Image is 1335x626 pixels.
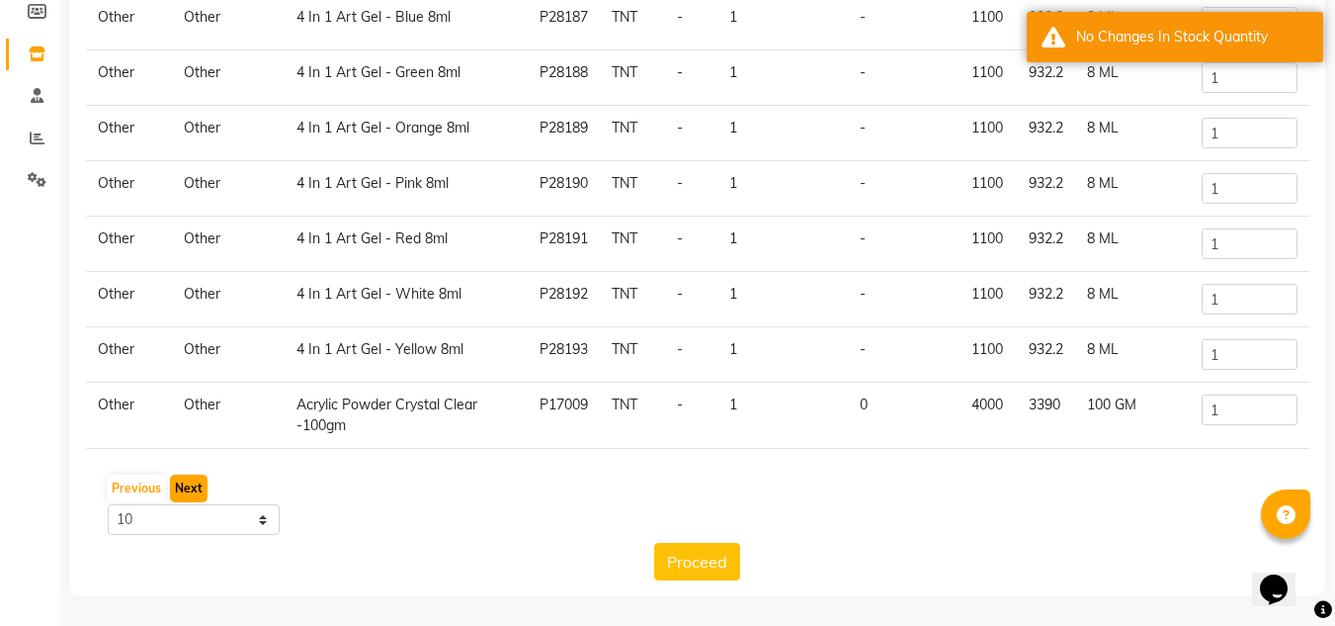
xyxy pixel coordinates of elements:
[86,272,172,327] td: Other
[848,106,959,161] td: -
[172,327,286,383] td: Other
[1017,383,1075,449] td: 3390
[848,327,959,383] td: -
[86,383,172,449] td: Other
[1017,217,1075,272] td: 932.2
[665,50,717,106] td: -
[717,217,848,272] td: 1
[717,272,848,327] td: 1
[172,106,286,161] td: Other
[285,272,528,327] td: 4 In 1 Art Gel - White 8ml
[960,106,1017,161] td: 1100
[1075,50,1190,106] td: 8 ML
[172,272,286,327] td: Other
[1075,217,1190,272] td: 8 ML
[528,272,600,327] td: P28192
[285,217,528,272] td: 4 In 1 Art Gel - Red 8ml
[528,217,600,272] td: P28191
[665,217,717,272] td: -
[86,106,172,161] td: Other
[1017,272,1075,327] td: 932.2
[600,50,665,106] td: TNT
[1076,27,1308,47] div: No Changes In Stock Quantity
[1075,327,1190,383] td: 8 ML
[172,50,286,106] td: Other
[285,106,528,161] td: 4 In 1 Art Gel - Orange 8ml
[285,50,528,106] td: 4 In 1 Art Gel - Green 8ml
[654,543,740,581] button: Proceed
[717,161,848,217] td: 1
[665,327,717,383] td: -
[665,161,717,217] td: -
[1252,547,1315,606] iframe: chat widget
[1017,327,1075,383] td: 932.2
[528,161,600,217] td: P28190
[86,161,172,217] td: Other
[528,106,600,161] td: P28189
[960,217,1017,272] td: 1100
[86,327,172,383] td: Other
[285,161,528,217] td: 4 In 1 Art Gel - Pink 8ml
[848,272,959,327] td: -
[1017,106,1075,161] td: 932.2
[717,106,848,161] td: 1
[665,272,717,327] td: -
[1075,383,1190,449] td: 100 GM
[86,217,172,272] td: Other
[717,383,848,449] td: 1
[665,383,717,449] td: -
[960,383,1017,449] td: 4000
[665,106,717,161] td: -
[717,327,848,383] td: 1
[600,272,665,327] td: TNT
[172,161,286,217] td: Other
[717,50,848,106] td: 1
[960,272,1017,327] td: 1100
[528,383,600,449] td: P17009
[107,475,166,502] button: Previous
[285,383,528,449] td: Acrylic Powder Crystal Clear -100gm
[285,327,528,383] td: 4 In 1 Art Gel - Yellow 8ml
[848,383,959,449] td: 0
[1017,161,1075,217] td: 932.2
[528,50,600,106] td: P28188
[600,106,665,161] td: TNT
[86,50,172,106] td: Other
[848,50,959,106] td: -
[600,383,665,449] td: TNT
[1075,106,1190,161] td: 8 ML
[1075,161,1190,217] td: 8 ML
[528,327,600,383] td: P28193
[172,383,286,449] td: Other
[960,50,1017,106] td: 1100
[600,217,665,272] td: TNT
[600,327,665,383] td: TNT
[600,161,665,217] td: TNT
[848,217,959,272] td: -
[1017,50,1075,106] td: 932.2
[172,217,286,272] td: Other
[1075,272,1190,327] td: 8 ML
[960,161,1017,217] td: 1100
[960,327,1017,383] td: 1100
[848,161,959,217] td: -
[170,475,208,502] button: Next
